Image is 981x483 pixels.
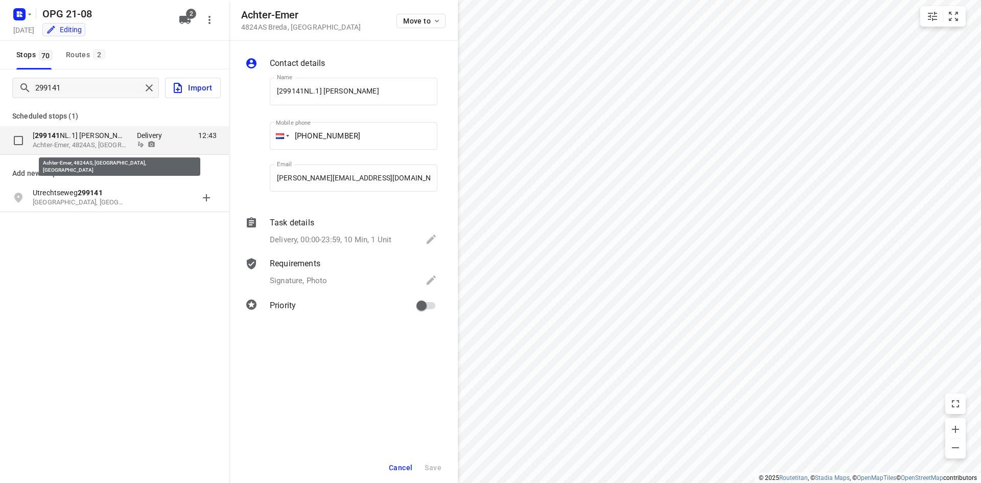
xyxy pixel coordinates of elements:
[9,24,38,36] h5: Project date
[175,10,195,30] button: 2
[815,474,850,481] a: Stadia Maps
[270,122,289,150] div: Netherlands: + 31
[779,474,808,481] a: Routetitan
[38,6,171,22] h5: Rename
[425,233,437,245] svg: Edit
[33,188,127,198] p: Utrechtseweg
[245,258,437,288] div: RequirementsSignature, Photo
[943,6,964,27] button: Fit zoom
[159,78,221,98] a: Import
[8,130,29,151] span: Select
[920,6,966,27] div: small contained button group
[66,49,108,61] div: Routes
[33,130,127,141] p: [ NL.1] [PERSON_NAME]
[12,167,217,179] p: Add new stop
[270,300,296,312] p: Priority
[35,131,60,140] b: 299141
[12,110,217,122] p: Scheduled stops ( 1 )
[78,189,103,197] b: 299141
[270,217,314,229] p: Task details
[33,198,127,208] p: [GEOGRAPHIC_DATA], [GEOGRAPHIC_DATA]
[270,234,391,246] p: Delivery, 00:00-23:59, 10 Min, 1 Unit
[396,14,446,28] button: Move to
[270,275,327,287] p: Signature, Photo
[39,50,53,60] span: 70
[270,122,437,150] input: 1 (702) 123-4567
[35,80,142,96] input: Add or search stops
[270,57,325,70] p: Contact details
[137,130,168,141] p: Delivery
[270,258,320,270] p: Requirements
[245,217,437,247] div: Task detailsDelivery, 00:00-23:59, 10 Min, 1 Unit
[857,474,896,481] a: OpenMapTiles
[198,130,217,141] span: 12:43
[759,474,977,481] li: © 2025 , © , © © contributors
[172,81,212,95] span: Import
[425,274,437,286] svg: Edit
[403,17,441,25] span: Move to
[186,9,196,19] span: 2
[46,25,82,35] div: You are currently in edit mode.
[33,141,127,150] p: Achter-Emer, 4824AS, [GEOGRAPHIC_DATA], [GEOGRAPHIC_DATA]
[276,120,311,126] label: Mobile phone
[241,23,361,31] p: 4824AS Breda , [GEOGRAPHIC_DATA]
[245,57,437,72] div: Contact details
[93,49,105,59] span: 2
[241,9,361,21] h5: Achter-Emer
[901,474,943,481] a: OpenStreetMap
[199,10,220,30] button: More
[385,458,416,477] button: Cancel
[165,78,221,98] button: Import
[922,6,943,27] button: Map settings
[389,464,412,472] span: Cancel
[16,49,56,61] span: Stops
